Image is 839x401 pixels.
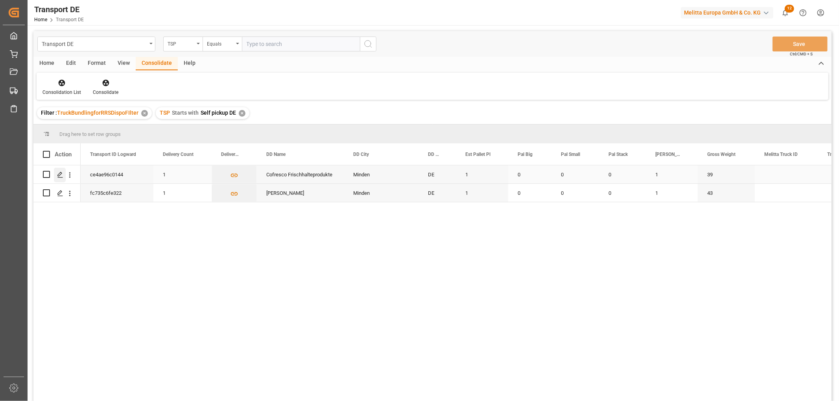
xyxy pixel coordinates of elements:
span: 12 [785,5,794,13]
span: Drag here to set row groups [59,131,121,137]
button: open menu [37,37,155,51]
div: 1 [646,184,698,202]
span: DD Country [428,152,439,157]
a: Home [34,17,47,22]
div: 0 [599,165,646,183]
div: 1 [153,165,212,183]
span: Melitta Truck ID [764,152,798,157]
div: 1 [456,165,508,183]
div: Equals [207,38,234,48]
div: 0 [508,184,551,202]
div: Melitta Europa GmbH & Co. KG [681,7,773,18]
div: 1 [456,184,508,202]
span: Delivery Count [163,152,194,157]
div: DE [419,184,456,202]
button: Save [773,37,828,51]
div: View [112,57,136,70]
div: Transport DE [42,38,147,48]
div: Minden [344,165,419,183]
div: 0 [599,184,646,202]
div: Home [33,57,60,70]
span: Gross Weight [707,152,736,157]
div: Transport DE [34,4,84,15]
div: fc735c6fe322 [81,184,153,202]
div: DE [419,165,456,183]
span: Pal Stack [609,152,628,157]
button: Help Center [794,4,812,22]
span: Delivery List [221,152,240,157]
div: Edit [60,57,82,70]
div: TSP [168,38,194,48]
div: Press SPACE to select this row. [33,165,81,184]
button: Melitta Europa GmbH & Co. KG [681,5,776,20]
button: show 12 new notifications [776,4,794,22]
span: Pal Small [561,152,580,157]
div: Format [82,57,112,70]
div: Consolidate [136,57,178,70]
div: Consolidate [93,89,118,96]
span: Starts with [172,110,199,116]
span: TSP [160,110,170,116]
span: Transport ID Logward [90,152,136,157]
div: Press SPACE to select this row. [33,184,81,202]
span: Est Pallet Pl [465,152,490,157]
div: Consolidation List [42,89,81,96]
span: Pal Big [518,152,533,157]
div: 0 [551,184,599,202]
div: Action [55,151,72,158]
span: Ctrl/CMD + S [790,51,813,57]
span: Filter : [41,110,57,116]
span: [PERSON_NAME] [655,152,681,157]
div: ce4ae96c0144 [81,165,153,183]
div: Cofresco Frischhalteprodukte [257,165,344,183]
button: open menu [203,37,242,51]
div: Minden [344,184,419,202]
div: Help [178,57,201,70]
div: ✕ [141,110,148,117]
div: 1 [153,184,212,202]
div: 0 [508,165,551,183]
div: 39 [698,165,755,183]
span: DD City [353,152,369,157]
button: open menu [163,37,203,51]
button: search button [360,37,376,51]
span: TruckBundlingforRRSDispoFIlter [57,110,138,116]
div: 0 [551,165,599,183]
div: [PERSON_NAME] [257,184,344,202]
input: Type to search [242,37,360,51]
span: Self pickup DE [201,110,236,116]
span: DD Name [266,152,286,157]
div: 43 [698,184,755,202]
div: 1 [646,165,698,183]
div: ✕ [239,110,245,117]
